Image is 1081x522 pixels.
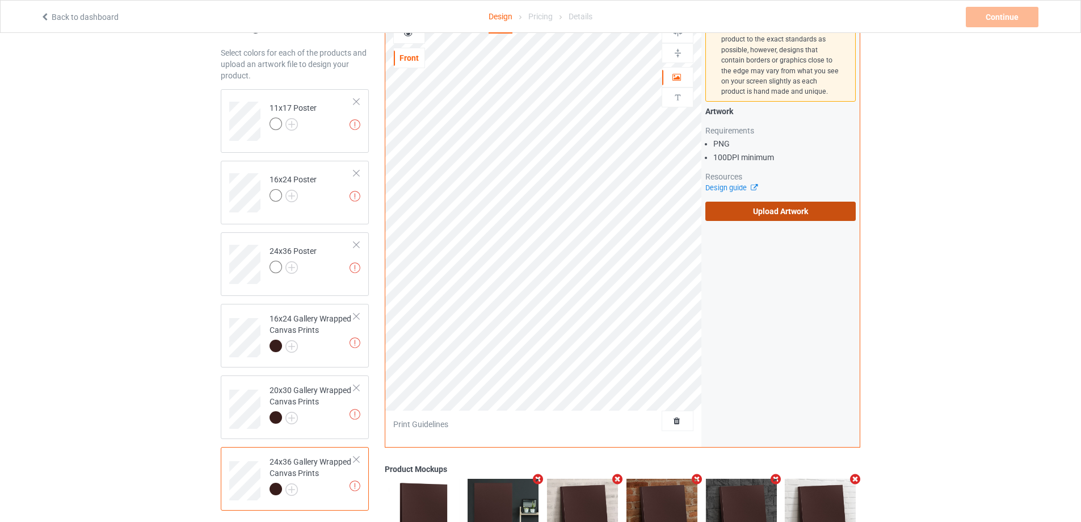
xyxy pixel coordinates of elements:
div: Front [394,52,424,64]
div: 24x36 Gallery Wrapped Canvas Prints [221,447,369,511]
div: 16x24 Poster [270,174,317,201]
div: 16x24 Gallery Wrapped Canvas Prints [270,313,354,352]
div: 24x36 Gallery Wrapped Canvas Prints [270,456,354,495]
div: 11x17 Poster [270,102,317,130]
div: 20x30 Gallery Wrapped Canvas Prints [221,375,369,439]
a: Back to dashboard [40,12,119,22]
div: Select colors for each of the products and upload an artwork file to design your product. [221,47,369,81]
img: svg+xml;base64,PD94bWwgdmVyc2lvbj0iMS4wIiBlbmNvZGluZz0iVVRGLTgiPz4KPHN2ZyB3aWR0aD0iMjJweCIgaGVpZ2... [285,412,298,424]
img: exclamation icon [350,262,360,273]
img: exclamation icon [350,191,360,202]
div: Pricing [528,1,553,32]
div: 11x17 Poster [221,89,369,153]
img: svg%3E%0A [672,92,683,103]
img: svg+xml;base64,PD94bWwgdmVyc2lvbj0iMS4wIiBlbmNvZGluZz0iVVRGLTgiPz4KPHN2ZyB3aWR0aD0iMjJweCIgaGVpZ2... [285,340,298,353]
a: Design guide [705,183,757,192]
img: exclamation icon [350,119,360,130]
div: 16x24 Gallery Wrapped Canvas Prints [221,304,369,368]
div: 24x36 Poster [270,245,317,273]
div: Print Guidelines [393,419,448,430]
img: exclamation icon [350,481,360,491]
img: exclamation icon [350,337,360,348]
div: Details [569,1,592,32]
div: 20x30 Gallery Wrapped Canvas Prints [270,385,354,423]
div: Resources [705,171,856,182]
div: 16x24 Poster [221,161,369,224]
img: svg+xml;base64,PD94bWwgdmVyc2lvbj0iMS4wIiBlbmNvZGluZz0iVVRGLTgiPz4KPHN2ZyB3aWR0aD0iMjJweCIgaGVpZ2... [285,118,298,131]
i: Remove mockup [689,473,704,485]
img: svg+xml;base64,PD94bWwgdmVyc2lvbj0iMS4wIiBlbmNvZGluZz0iVVRGLTgiPz4KPHN2ZyB3aWR0aD0iMjJweCIgaGVpZ2... [285,190,298,202]
div: We make all efforts to produce your product to the exact standards as possible, however, designs ... [721,24,840,97]
i: Remove mockup [769,473,783,485]
div: Artwork [705,106,856,117]
img: svg+xml;base64,PD94bWwgdmVyc2lvbj0iMS4wIiBlbmNvZGluZz0iVVRGLTgiPz4KPHN2ZyB3aWR0aD0iMjJweCIgaGVpZ2... [285,483,298,496]
label: Upload Artwork [705,202,856,221]
div: Product Mockups [385,463,860,475]
div: Design [489,1,512,34]
div: Requirements [705,125,856,136]
i: Remove mockup [848,473,863,485]
i: Remove mockup [611,473,625,485]
li: 100 DPI minimum [713,152,856,163]
div: 24x36 Poster [221,232,369,296]
img: svg%3E%0A [672,48,683,59]
li: PNG [713,138,856,149]
img: exclamation icon [350,409,360,420]
img: svg+xml;base64,PD94bWwgdmVyc2lvbj0iMS4wIiBlbmNvZGluZz0iVVRGLTgiPz4KPHN2ZyB3aWR0aD0iMjJweCIgaGVpZ2... [285,261,298,274]
i: Remove mockup [531,473,545,485]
